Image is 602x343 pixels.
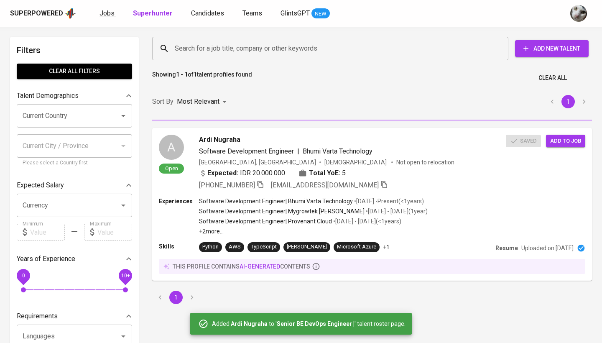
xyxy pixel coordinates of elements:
span: Ardi Nugraha [199,135,240,145]
span: [EMAIL_ADDRESS][DOMAIN_NAME] [271,181,379,189]
p: • [DATE] - [DATE] ( 1 year ) [365,207,428,215]
b: Superhunter [133,9,173,17]
span: Open [162,165,181,172]
b: 1 - 1 [176,71,188,78]
div: A [159,135,184,160]
p: Uploaded on [DATE] [521,244,574,252]
button: Open [117,330,129,342]
p: Software Development Engineer | Mygrowtek [PERSON_NAME] [199,207,365,215]
p: +2 more ... [199,227,428,235]
div: Superpowered [10,9,63,18]
span: 0 [22,273,25,279]
p: • [DATE] - [DATE] ( <1 years ) [332,217,401,225]
div: Most Relevant [177,94,230,110]
span: 10+ [121,273,130,279]
button: Clear All [535,70,570,86]
div: Expected Salary [17,177,132,194]
span: Jobs [99,9,115,17]
div: [GEOGRAPHIC_DATA], [GEOGRAPHIC_DATA] [199,158,316,166]
b: Ardi Nugraha [230,320,269,328]
p: +1 [383,243,390,251]
p: Expected Salary [17,180,64,190]
p: Years of Experience [17,254,75,264]
span: Teams [242,9,262,17]
a: Jobs [99,8,116,19]
h6: Filters [17,44,132,57]
a: GlintsGPT NEW [281,8,330,19]
p: Sort By [152,97,173,107]
p: Experiences [159,197,199,205]
span: NEW [311,10,330,18]
span: | [297,146,299,156]
span: [DEMOGRAPHIC_DATA] [324,158,388,166]
span: Candidates [191,9,224,17]
button: page 1 [169,291,183,304]
div: AWS [229,243,241,251]
a: Teams [242,8,264,19]
button: Open [117,110,129,122]
button: Add New Talent [515,40,589,57]
div: TypeScript [251,243,277,251]
p: Skills [159,242,199,251]
div: Requirements [17,308,132,325]
button: Clear All filters [17,64,132,79]
a: AOpenArdi NugrahaSoftware Development Engineer|Bhumi Varta Technology[GEOGRAPHIC_DATA], [GEOGRAPH... [152,128,592,281]
p: Resume [495,244,518,252]
span: Clear All filters [23,66,125,77]
div: IDR 20.000.000 [199,168,285,178]
div: Added to ' ' talent roster page. [199,315,406,332]
nav: pagination navigation [152,291,200,304]
p: this profile contains contents [173,262,310,271]
span: Software Development Engineer [199,147,294,155]
p: Talent Demographics [17,91,79,101]
div: Years of Experience [17,251,132,267]
p: Most Relevant [177,97,219,107]
input: Value [97,224,132,241]
span: AI-generated [240,263,280,270]
p: Not open to relocation [396,158,454,166]
b: Total YoE: [309,168,340,178]
img: app logo [65,7,76,20]
p: Requirements [17,311,58,321]
input: Value [30,224,65,241]
a: Candidates [191,8,226,19]
button: Open [117,200,129,211]
span: Add to job [550,136,581,146]
a: Superhunter [133,8,174,19]
div: [PERSON_NAME] [287,243,327,251]
div: Microsoft Azure [337,243,376,251]
div: Talent Demographics [17,87,132,104]
b: Expected: [207,168,238,178]
p: Software Development Engineer | Provenant Cloud [199,217,332,225]
b: 1 [194,71,197,78]
img: tharisa.rizky@glints.com [570,5,587,22]
span: Clear All [538,73,567,83]
p: • [DATE] - Present ( <1 years ) [353,197,424,205]
span: [PHONE_NUMBER] [199,181,255,189]
b: Senior BE DevOps Engineer | [277,320,355,328]
button: page 1 [561,95,575,108]
span: Bhumi Varta Technology [303,147,372,155]
p: Showing of talent profiles found [152,70,252,86]
span: 5 [342,168,346,178]
div: Python [202,243,219,251]
span: GlintsGPT [281,9,310,17]
p: Please select a Country first [23,159,126,167]
p: Software Development Engineer | Bhumi Varta Technology [199,197,353,205]
button: Add to job [546,135,585,148]
a: Superpoweredapp logo [10,7,76,20]
span: Add New Talent [522,44,582,54]
nav: pagination navigation [544,95,592,108]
